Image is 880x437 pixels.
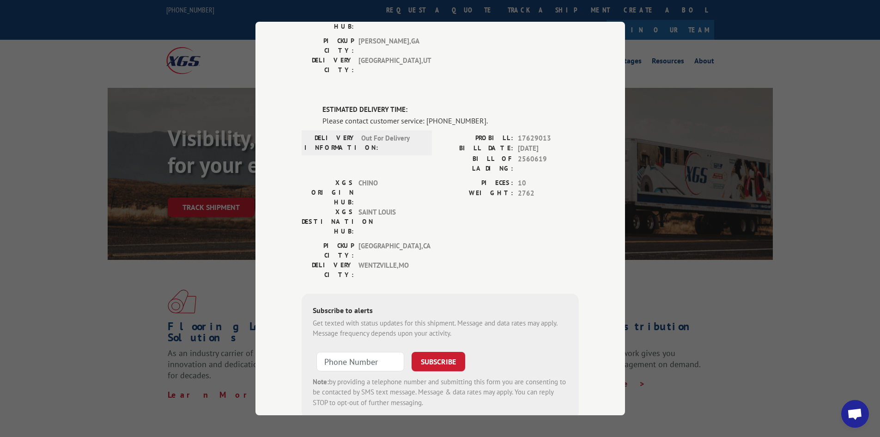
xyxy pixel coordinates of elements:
label: ESTIMATED DELIVERY TIME: [322,105,579,115]
label: PICKUP CITY: [302,241,354,260]
input: Phone Number [316,352,404,371]
label: BILL DATE: [440,143,513,154]
span: 17629013 [518,133,579,144]
label: WEIGHT: [440,188,513,199]
span: [GEOGRAPHIC_DATA] , UT [358,55,421,75]
span: WENTZVILLE , MO [358,260,421,280]
span: SAINT LOUIS [358,207,421,236]
label: DELIVERY INFORMATION: [304,133,357,153]
label: DELIVERY CITY: [302,55,354,75]
div: Open chat [841,400,869,428]
span: CHINO [358,178,421,207]
label: DELIVERY CITY: [302,260,354,280]
span: 2560619 [518,154,579,173]
span: 10 [518,178,579,189]
label: XGS ORIGIN HUB: [302,178,354,207]
strong: Note: [313,377,329,386]
div: Subscribe to alerts [313,305,568,318]
div: by providing a telephone number and submitting this form you are consenting to be contacted by SM... [313,377,568,408]
button: SUBSCRIBE [412,352,465,371]
label: XGS DESTINATION HUB: [302,207,354,236]
label: BILL OF LADING: [440,154,513,173]
label: PICKUP CITY: [302,36,354,55]
span: Out For Delivery [361,133,424,153]
label: PIECES: [440,178,513,189]
span: [DATE] [518,143,579,154]
span: [PERSON_NAME] , GA [358,36,421,55]
div: Get texted with status updates for this shipment. Message and data rates may apply. Message frequ... [313,318,568,339]
label: PROBILL: [440,133,513,144]
span: 2762 [518,188,579,199]
span: [GEOGRAPHIC_DATA] , CA [358,241,421,260]
div: Please contact customer service: [PHONE_NUMBER]. [322,115,579,126]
